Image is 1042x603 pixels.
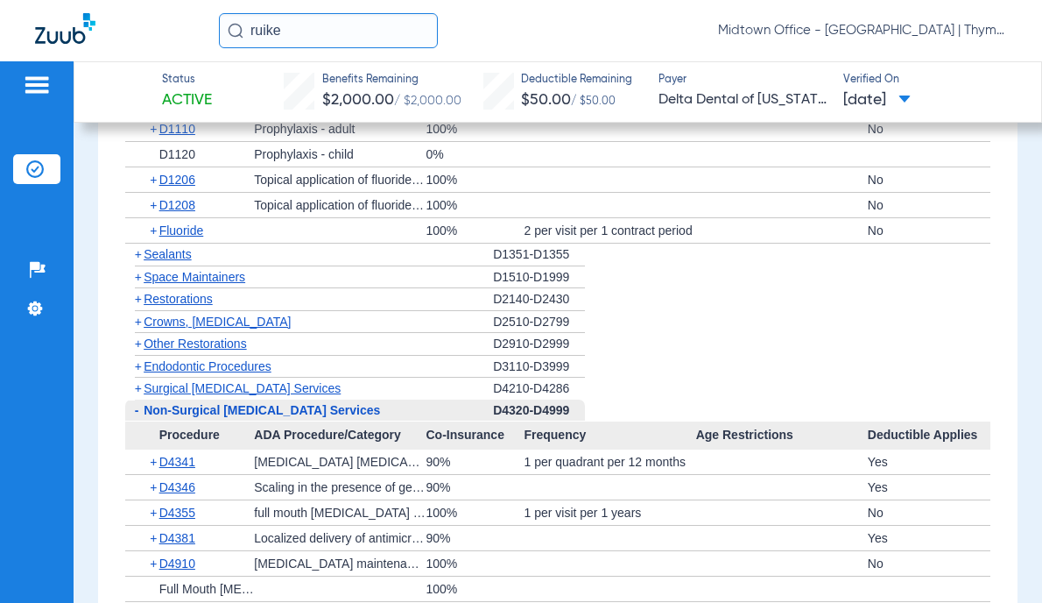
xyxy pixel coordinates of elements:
[868,193,990,217] div: No
[144,247,191,261] span: Sealants
[524,500,695,525] div: 1 per visit per 1 years
[254,422,426,450] span: ADA Procedure/Category
[426,500,524,525] div: 100%
[159,122,195,136] span: D1110
[254,500,426,525] div: full mouth [MEDICAL_DATA] to enable a comprehensive evaluation and diagnosis on a subsequent visit
[868,422,990,450] span: Deductible Applies
[135,359,142,373] span: +
[135,403,139,417] span: -
[162,89,212,111] span: Active
[159,480,195,494] span: D4346
[144,381,341,395] span: Surgical [MEDICAL_DATA] Services
[426,551,524,576] div: 100%
[954,519,1042,603] iframe: Chat Widget
[868,167,990,192] div: No
[493,333,585,356] div: D2910-D2999
[144,359,271,373] span: Endodontic Procedures
[150,450,159,474] span: +
[150,526,159,550] span: +
[843,73,1013,89] span: Verified On
[135,337,142,351] span: +
[426,450,524,474] div: 90%
[493,378,585,400] div: D4210-D4286
[135,247,142,261] span: +
[426,475,524,500] div: 90%
[868,526,990,550] div: Yes
[150,475,159,500] span: +
[144,292,213,306] span: Restorations
[144,270,245,284] span: Space Maintainers
[493,311,585,334] div: D2510-D2799
[493,356,585,379] div: D3110-D3999
[254,551,426,576] div: [MEDICAL_DATA] maintenance
[150,167,159,192] span: +
[524,218,695,243] div: 2 per visit per 1 contract period
[521,92,571,108] span: $50.00
[254,117,426,141] div: Prophylaxis - adult
[135,292,142,306] span: +
[144,315,291,329] span: Crowns, [MEDICAL_DATA]
[868,551,990,576] div: No
[23,74,51,96] img: hamburger-icon
[150,193,159,217] span: +
[159,147,195,161] span: D1120
[571,96,616,107] span: / $50.00
[426,142,524,167] div: 0%
[159,506,195,520] span: D4355
[254,526,426,550] div: Localized delivery of antimicrobial agents via controlled release vehicle into diseased crevicula...
[254,167,426,192] div: Topical application of fluoride varnish
[135,315,142,329] span: +
[394,95,461,107] span: / $2,000.00
[159,198,195,212] span: D1208
[159,557,195,571] span: D4910
[658,73,828,89] span: Payer
[322,92,394,108] span: $2,000.00
[150,117,159,141] span: +
[493,400,585,422] div: D4320-D4999
[843,89,911,111] span: [DATE]
[524,450,695,474] div: 1 per quadrant per 12 months
[322,73,461,89] span: Benefits Remaining
[493,244,585,266] div: D1351-D1355
[868,475,990,500] div: Yes
[868,500,990,525] div: No
[159,531,195,545] span: D4381
[135,270,142,284] span: +
[426,422,524,450] span: Co-Insurance
[159,455,195,469] span: D4341
[254,450,426,474] div: [MEDICAL_DATA] [MEDICAL_DATA] - four or more teeth per quadrant
[426,117,524,141] div: 100%
[159,173,195,187] span: D1206
[868,218,990,243] div: No
[524,422,695,450] span: Frequency
[219,13,438,48] input: Search for patients
[254,193,426,217] div: Topical application of fluoride - excluding varnish
[144,403,380,417] span: Non-Surgical [MEDICAL_DATA] Services
[254,142,426,167] div: Prophylaxis - child
[658,89,828,111] span: Delta Dental of [US_STATE]
[35,13,95,44] img: Zuub Logo
[162,73,212,89] span: Status
[696,422,868,450] span: Age Restrictions
[718,22,1007,39] span: Midtown Office - [GEOGRAPHIC_DATA] | Thyme Dental Care
[159,582,319,596] span: Full Mouth [MEDICAL_DATA]
[868,450,990,474] div: Yes
[150,500,159,525] span: +
[426,218,524,243] div: 100%
[150,551,159,576] span: +
[135,381,142,395] span: +
[426,167,524,192] div: 100%
[426,526,524,550] div: 90%
[493,288,585,311] div: D2140-D2430
[125,422,254,450] span: Procedure
[254,475,426,500] div: Scaling in the presence of generalized moderate or severe gingival inflammation - full mouth
[426,193,524,217] div: 100%
[144,337,247,351] span: Other Restorations
[521,73,632,89] span: Deductible Remaining
[493,266,585,289] div: D1510-D1999
[228,23,243,39] img: Search Icon
[159,223,204,238] span: Fluoride
[868,117,990,141] div: No
[426,577,524,601] div: 100%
